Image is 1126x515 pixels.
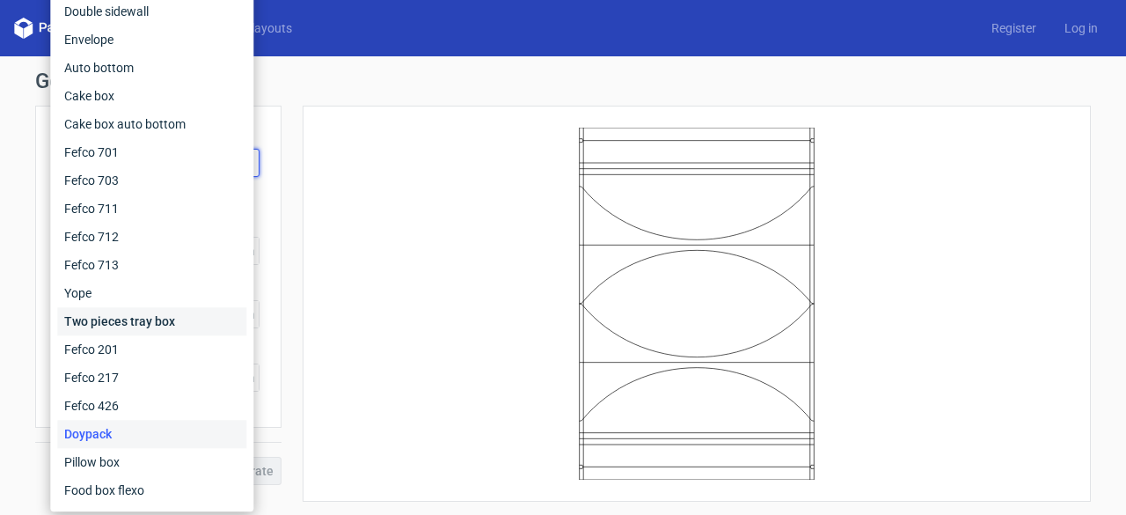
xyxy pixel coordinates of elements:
div: Two pieces tray box [57,307,246,335]
div: Food box flexo [57,476,246,504]
a: Diecut layouts [201,19,306,37]
a: Register [977,19,1050,37]
div: Fefco 703 [57,166,246,195]
div: Fefco 201 [57,335,246,364]
div: Fefco 217 [57,364,246,392]
div: Fefco 426 [57,392,246,420]
div: Fefco 701 [57,138,246,166]
div: Cake box [57,82,246,110]
div: Fefco 711 [57,195,246,223]
div: Fefco 712 [57,223,246,251]
div: Envelope [57,26,246,54]
div: Fefco 713 [57,251,246,279]
div: Doypack [57,420,246,448]
div: Yope [57,279,246,307]
div: Auto bottom [57,54,246,82]
div: Cake box auto bottom [57,110,246,138]
div: Pillow box [57,448,246,476]
h1: Generate new dieline [35,70,1091,92]
a: Log in [1050,19,1112,37]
